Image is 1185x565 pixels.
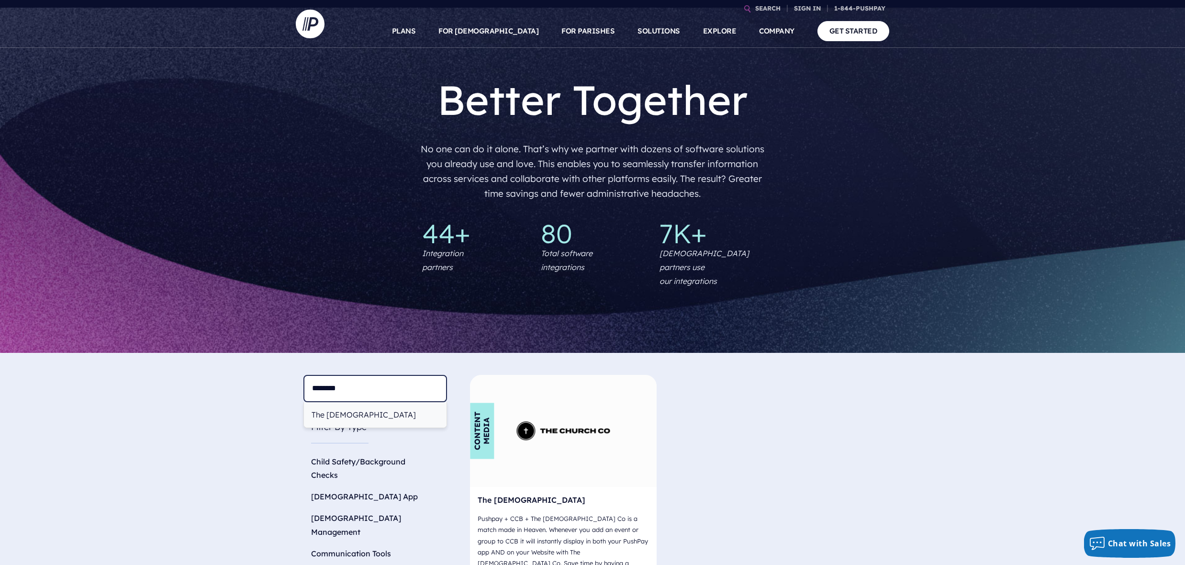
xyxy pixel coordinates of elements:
li: Child Safety/Background Checks [303,451,447,486]
span: Chat with Sales [1108,538,1171,549]
p: [DEMOGRAPHIC_DATA] partners use our integrations [660,247,763,288]
a: PLANS [392,14,416,48]
a: SOLUTIONS [637,14,680,48]
a: GET STARTED [817,21,890,41]
p: 7K+ [660,220,763,247]
div: Content Media [470,403,494,459]
p: Total software integrations [541,247,592,274]
div: The [DEMOGRAPHIC_DATA] [304,402,447,428]
h6: The [DEMOGRAPHIC_DATA] [478,495,649,509]
p: 44+ [422,220,525,247]
img: The ChurchCo - Logo [517,420,610,443]
h5: Filter By Type [303,412,447,451]
a: FOR PARISHES [561,14,615,48]
button: Chat with Sales [1084,529,1176,558]
h1: Better Together [417,75,767,124]
li: [DEMOGRAPHIC_DATA] App [303,486,447,508]
a: FOR [DEMOGRAPHIC_DATA] [438,14,538,48]
p: Integration partners [422,247,463,274]
a: EXPLORE [703,14,737,48]
li: Communication Tools [303,543,447,565]
p: No one can do it alone. That’s why we partner with dozens of software solutions you already use a... [417,138,767,205]
p: 80 [541,220,644,247]
li: [DEMOGRAPHIC_DATA] Management [303,508,447,543]
a: COMPANY [759,14,794,48]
